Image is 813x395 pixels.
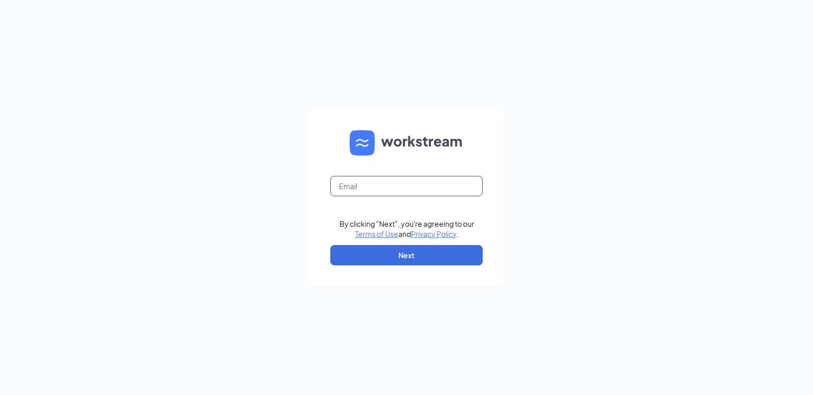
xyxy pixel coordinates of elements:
img: WS logo and Workstream text [350,130,463,156]
a: Privacy Policy [411,229,456,238]
button: Next [330,245,483,265]
input: Email [330,176,483,196]
div: By clicking "Next", you're agreeing to our and . [339,219,474,239]
a: Terms of Use [355,229,398,238]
